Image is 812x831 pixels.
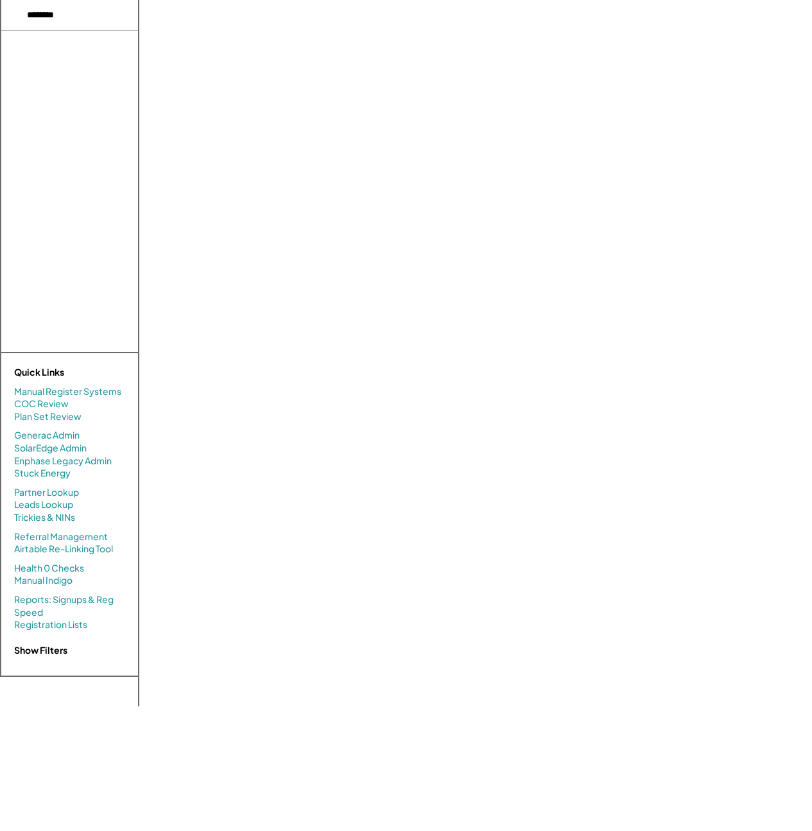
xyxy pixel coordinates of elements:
[14,442,87,455] a: SolarEdge Admin
[14,562,84,575] a: Health 0 Checks
[14,498,73,511] a: Leads Lookup
[14,574,73,587] a: Manual Indigo
[14,530,108,543] a: Referral Management
[14,410,82,423] a: Plan Set Review
[14,486,79,499] a: Partner Lookup
[14,543,113,555] a: Airtable Re-Linking Tool
[14,429,80,442] a: Generac Admin
[14,398,69,410] a: COC Review
[14,644,67,656] strong: Show Filters
[14,618,87,631] a: Registration Lists
[14,467,71,480] a: Stuck Energy
[14,511,75,524] a: Trickies & NINs
[14,455,112,468] a: Enphase Legacy Admin
[14,366,143,379] div: Quick Links
[14,385,121,398] a: Manual Register Systems
[14,593,125,618] a: Reports: Signups & Reg Speed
